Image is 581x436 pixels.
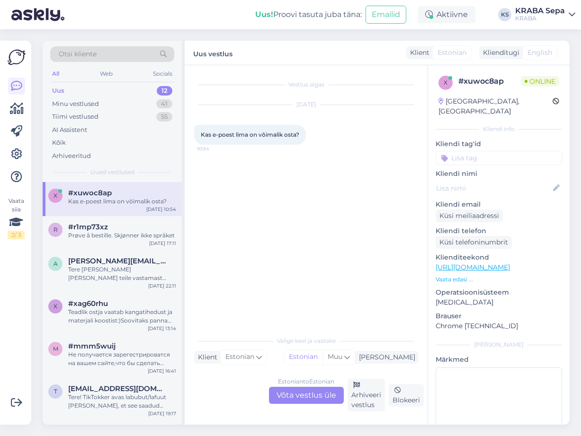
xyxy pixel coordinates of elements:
[68,350,176,367] div: Не получается зарегестрироватся на вашем сайте,что бы сделать заказ
[515,15,565,22] div: KRABA
[436,151,562,165] input: Lisa tag
[52,99,99,109] div: Minu vestlused
[389,384,424,407] div: Blokeeri
[436,125,562,133] div: Kliendi info
[348,379,385,411] div: Arhiveeri vestlus
[444,79,447,86] span: x
[194,80,418,89] div: Vestlus algas
[52,125,87,135] div: AI Assistent
[98,68,115,80] div: Web
[68,223,108,231] span: #r1mp73xz
[436,321,562,331] p: Chrome [TECHNICAL_ID]
[68,384,167,393] span: thomaskristenk@gmail.com
[436,169,562,179] p: Kliendi nimi
[8,231,25,239] div: 2 / 3
[255,9,362,20] div: Proovi tasuta juba täna:
[269,387,344,404] div: Võta vestlus üle
[527,48,552,58] span: English
[436,355,562,365] p: Märkmed
[515,7,575,22] a: KRABA SepaKRABA
[436,275,562,284] p: Vaata edasi ...
[436,226,562,236] p: Kliendi telefon
[59,49,97,59] span: Otsi kliente
[436,311,562,321] p: Brauser
[436,209,503,222] div: Küsi meiliaadressi
[436,236,512,249] div: Küsi telefoninumbrit
[156,112,172,122] div: 55
[8,48,26,66] img: Askly Logo
[521,76,559,87] span: Online
[406,48,429,58] div: Klient
[436,183,551,193] input: Lisa nimi
[458,76,521,87] div: # xuwoc8ap
[149,240,176,247] div: [DATE] 17:11
[436,288,562,297] p: Operatsioonisüsteem
[148,325,176,332] div: [DATE] 13:14
[366,6,406,24] button: Emailid
[68,393,176,410] div: Tere! TikTokker avas labubut/lafuut [PERSON_NAME], et see saadud Krabast. Kas võimalik ka see e-p...
[54,303,57,310] span: x
[438,96,553,116] div: [GEOGRAPHIC_DATA], [GEOGRAPHIC_DATA]
[278,377,334,386] div: Estonian to Estonian
[148,282,176,289] div: [DATE] 22:11
[8,197,25,239] div: Vaata siia
[68,299,108,308] span: #xag60rhu
[498,8,511,21] div: KS
[438,48,466,58] span: Estonian
[68,189,112,197] span: #xuwoc8ap
[255,10,273,19] b: Uus!
[52,151,91,161] div: Arhiveeritud
[225,352,254,362] span: Estonian
[515,7,565,15] div: KRABA Sepa
[157,86,172,96] div: 12
[194,100,418,109] div: [DATE]
[52,112,98,122] div: Tiimi vestlused
[328,352,342,361] span: Muu
[68,257,167,265] span: allan.matt19@gmail.com
[194,337,418,345] div: Valige keel ja vastake
[436,200,562,209] p: Kliendi email
[479,48,519,58] div: Klienditugi
[148,410,176,417] div: [DATE] 19:17
[68,231,176,240] div: Prøve å bestille. Skjønner ikke språket
[436,297,562,307] p: [MEDICAL_DATA]
[156,99,172,109] div: 41
[194,352,217,362] div: Klient
[436,253,562,262] p: Klienditeekond
[54,192,57,199] span: x
[54,226,58,233] span: r
[52,86,64,96] div: Uus
[151,68,174,80] div: Socials
[54,388,57,395] span: t
[436,340,562,349] div: [PERSON_NAME]
[355,352,415,362] div: [PERSON_NAME]
[436,263,510,271] a: [URL][DOMAIN_NAME]
[436,139,562,149] p: Kliendi tag'id
[193,46,232,59] label: Uus vestlus
[68,197,176,206] div: Kas e-poest lima on võimalik osta?
[54,260,58,267] span: a
[53,345,58,352] span: m
[201,131,299,138] span: Kas e-poest lima on võimalik osta?
[68,265,176,282] div: Tere [PERSON_NAME] [PERSON_NAME] teile vastamast [GEOGRAPHIC_DATA] sepa turu noored müüjannad ma ...
[52,138,66,148] div: Kõik
[146,206,176,213] div: [DATE] 10:54
[197,145,232,152] span: 10:54
[68,308,176,325] div: Teadlik ostja vaatab kangatihedust ja materjali koostist:)Soovitaks panna täpsemat infot kodulehe...
[284,350,322,364] div: Estonian
[90,168,134,176] span: Uued vestlused
[50,68,61,80] div: All
[68,342,116,350] span: #mmm5wuij
[418,6,475,23] div: Aktiivne
[148,367,176,375] div: [DATE] 16:41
